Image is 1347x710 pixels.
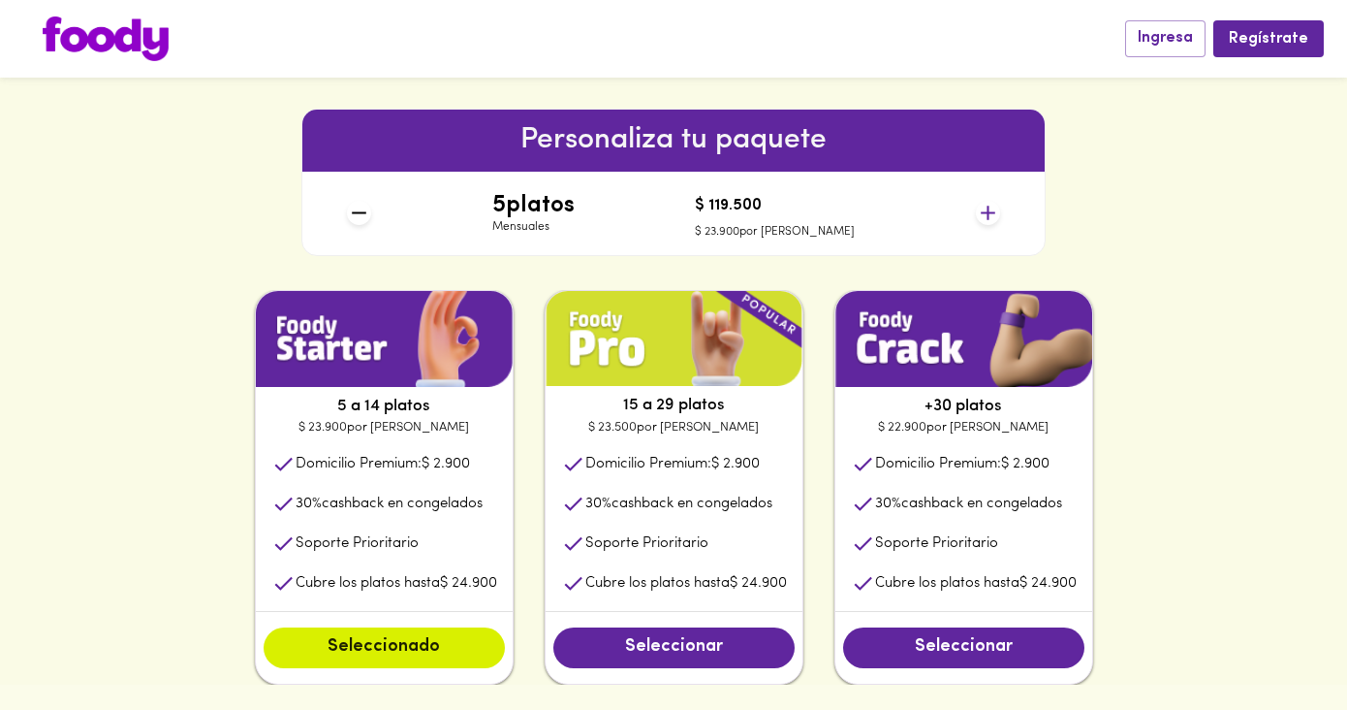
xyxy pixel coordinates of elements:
[256,418,513,437] p: $ 23.900 por [PERSON_NAME]
[264,628,505,668] button: Seleccionado
[875,494,1062,514] p: cashback en congelados
[546,394,802,417] p: 15 a 29 platos
[302,117,1045,164] h6: Personaliza tu paquete
[296,573,497,594] p: Cubre los platos hasta $ 24.900
[296,497,322,511] span: 30 %
[1138,29,1193,48] span: Ingresa
[1235,597,1328,691] iframe: Messagebird Livechat Widget
[585,454,760,474] p: Domicilio Premium:
[256,291,513,387] img: plan1
[875,497,901,511] span: 30 %
[695,224,855,241] p: $ 23.900 por [PERSON_NAME]
[256,395,513,418] p: 5 a 14 platos
[875,573,1077,594] p: Cubre los platos hasta $ 24.900
[1229,30,1308,48] span: Regístrate
[835,418,1092,437] p: $ 22.900 por [PERSON_NAME]
[585,494,772,514] p: cashback en congelados
[875,533,998,554] p: Soporte Prioritario
[1001,457,1049,471] span: $ 2.900
[835,291,1092,387] img: plan1
[296,454,470,474] p: Domicilio Premium:
[585,533,708,554] p: Soporte Prioritario
[573,637,775,659] span: Seleccionar
[492,193,575,218] h4: 5 platos
[835,395,1092,418] p: +30 platos
[553,628,795,668] button: Seleccionar
[711,457,760,471] span: $ 2.900
[1213,20,1324,56] button: Regístrate
[422,457,470,471] span: $ 2.900
[283,637,486,659] span: Seleccionado
[296,494,483,514] p: cashback en congelados
[843,628,1084,668] button: Seleccionar
[492,219,575,236] p: Mensuales
[296,533,419,554] p: Soporte Prioritario
[875,454,1049,474] p: Domicilio Premium:
[43,16,169,61] img: logo.png
[585,497,611,511] span: 30 %
[1125,20,1206,56] button: Ingresa
[546,418,802,437] p: $ 23.500 por [PERSON_NAME]
[695,198,855,215] h4: $ 119.500
[862,637,1065,659] span: Seleccionar
[546,291,802,387] img: plan1
[585,573,787,594] p: Cubre los platos hasta $ 24.900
